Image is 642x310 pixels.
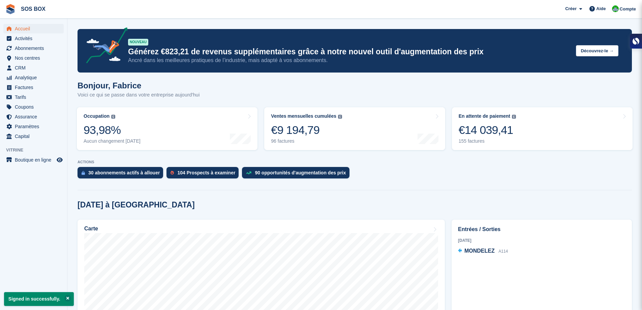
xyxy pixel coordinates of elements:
span: Factures [15,83,55,92]
img: stora-icon-8386f47178a22dfd0bd8f6a31ec36ba5ce8667c1dd55bd0f319d3a0aa187defe.svg [5,4,16,14]
div: 96 factures [271,138,342,144]
div: En attente de paiement [459,113,510,119]
img: price-adjustments-announcement-icon-8257ccfd72463d97f412b2fc003d46551f7dbcb40ab6d574587a9cd5c0d94... [81,27,128,66]
div: Occupation [84,113,110,119]
a: menu [3,24,64,33]
span: Capital [15,132,55,141]
span: A114 [498,249,508,254]
span: Accueil [15,24,55,33]
span: Analytique [15,73,55,82]
p: Signed in successfully. [4,292,74,306]
div: 30 abonnements actifs à allouer [88,170,160,175]
a: menu [3,132,64,141]
a: menu [3,34,64,43]
span: Abonnements [15,44,55,53]
a: menu [3,53,64,63]
h2: Carte [84,226,98,232]
span: Paramètres [15,122,55,131]
button: Découvrez-le → [576,45,618,56]
div: €14 039,41 [459,123,516,137]
a: menu [3,155,64,165]
a: menu [3,73,64,82]
p: ACTIONS [78,160,632,164]
a: menu [3,92,64,102]
span: CRM [15,63,55,73]
div: Aucun changement [DATE] [84,138,141,144]
a: SOS BOX [18,3,48,15]
a: menu [3,112,64,121]
span: Compte [620,6,636,12]
span: Aide [596,5,606,12]
span: Tarifs [15,92,55,102]
p: Ancré dans les meilleures pratiques de l’industrie, mais adapté à vos abonnements. [128,57,571,64]
img: icon-info-grey-7440780725fd019a000dd9b08b2336e03edf1995a4989e88bcd33f0948082b44.svg [512,115,516,119]
div: €9 194,79 [271,123,342,137]
span: Coupons [15,102,55,112]
a: menu [3,83,64,92]
span: Nos centres [15,53,55,63]
a: menu [3,122,64,131]
a: MONDELEZ A114 [458,247,508,256]
a: 90 opportunités d'augmentation des prix [242,167,353,182]
p: Générez €823,21 de revenus supplémentaires grâce à notre nouvel outil d'augmentation des prix [128,47,571,57]
span: Assurance [15,112,55,121]
a: 30 abonnements actifs à allouer [78,167,166,182]
div: NOUVEAU [128,39,148,46]
h2: Entrées / Sorties [458,225,625,233]
p: Voici ce qui se passe dans votre entreprise aujourd'hui [78,91,200,99]
a: Boutique d'aperçu [56,156,64,164]
h1: Bonjour, Fabrice [78,81,200,90]
a: menu [3,102,64,112]
img: prospect-51fa495bee0391a8d652442698ab0144808aea92771e9ea1ae160a38d050c398.svg [171,171,174,175]
div: 104 Prospects à examiner [177,170,235,175]
img: icon-info-grey-7440780725fd019a000dd9b08b2336e03edf1995a4989e88bcd33f0948082b44.svg [338,115,342,119]
div: [DATE] [458,237,625,244]
img: active_subscription_to_allocate_icon-d502201f5373d7db506a760aba3b589e785aa758c864c3986d89f69b8ff3... [82,171,85,175]
a: En attente de paiement €14 039,41 155 factures [452,107,633,150]
a: Ventes mensuelles cumulées €9 194,79 96 factures [264,107,445,150]
span: Créer [565,5,577,12]
a: Occupation 93,98% Aucun changement [DATE] [77,107,257,150]
img: price_increase_opportunities-93ffe204e8149a01c8c9dc8f82e8f89637d9d84a8eef4429ea346261dce0b2c0.svg [246,171,251,174]
a: menu [3,44,64,53]
a: menu [3,63,64,73]
span: Vitrine [6,147,67,153]
span: Boutique en ligne [15,155,55,165]
div: Ventes mensuelles cumulées [271,113,336,119]
h2: [DATE] à [GEOGRAPHIC_DATA] [78,200,195,209]
div: 90 opportunités d'augmentation des prix [255,170,346,175]
span: Activités [15,34,55,43]
div: 93,98% [84,123,141,137]
a: 104 Prospects à examiner [166,167,242,182]
div: 155 factures [459,138,516,144]
span: MONDELEZ [464,248,495,254]
img: Fabrice [612,5,619,12]
img: icon-info-grey-7440780725fd019a000dd9b08b2336e03edf1995a4989e88bcd33f0948082b44.svg [111,115,115,119]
